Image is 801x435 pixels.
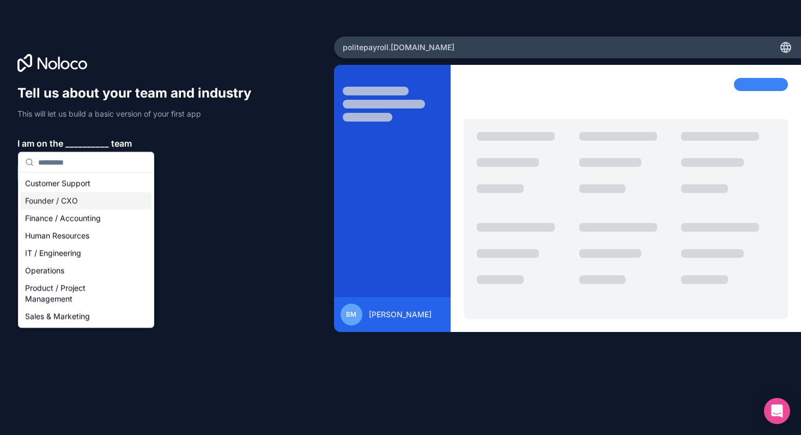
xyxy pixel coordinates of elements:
[65,137,109,150] span: __________
[17,137,63,150] span: I am on the
[21,227,151,245] div: Human Resources
[343,42,454,53] span: politepayroll .[DOMAIN_NAME]
[346,310,356,319] span: Bm
[21,280,151,308] div: Product / Project Management
[21,262,151,280] div: Operations
[17,84,262,102] h1: Tell us about your team and industry
[21,175,151,192] div: Customer Support
[369,309,432,320] span: [PERSON_NAME]
[111,137,132,150] span: team
[21,192,151,210] div: Founder / CXO
[19,173,154,328] div: Suggestions
[764,398,790,424] div: Open Intercom Messenger
[21,245,151,262] div: IT / Engineering
[21,210,151,227] div: Finance / Accounting
[21,308,151,325] div: Sales & Marketing
[17,108,262,119] p: This will let us build a basic version of your first app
